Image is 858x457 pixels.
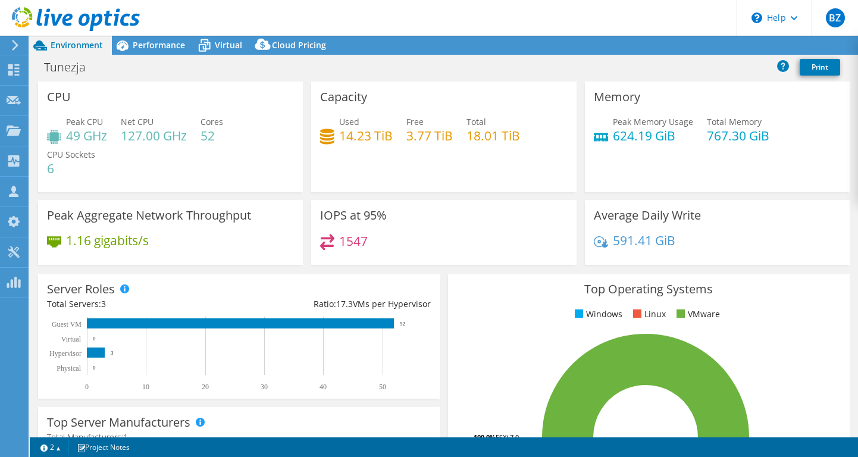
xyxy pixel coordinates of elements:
text: 0 [85,383,89,391]
span: Peak CPU [66,116,103,127]
text: 50 [379,383,386,391]
h3: Memory [594,90,640,104]
span: Environment [51,39,103,51]
span: Net CPU [121,116,154,127]
h3: Peak Aggregate Network Throughput [47,209,251,222]
span: Total [466,116,486,127]
h4: 624.19 GiB [613,129,693,142]
tspan: 100.0% [474,433,496,442]
h4: 14.23 TiB [339,129,393,142]
a: 2 [32,440,69,455]
text: 52 [400,321,405,327]
tspan: ESXi 7.0 [496,433,519,442]
h3: Capacity [320,90,367,104]
h3: Top Operating Systems [457,283,841,296]
div: Total Servers: [47,298,239,311]
span: Virtual [215,39,242,51]
text: 0 [93,365,96,371]
span: Free [406,116,424,127]
span: 3 [101,298,106,309]
h1: Tunezja [39,61,104,74]
span: Cloud Pricing [272,39,326,51]
span: 1 [123,431,128,443]
li: Linux [630,308,666,321]
text: Virtual [61,335,82,343]
h3: CPU [47,90,71,104]
h4: 6 [47,162,95,175]
svg: \n [751,12,762,23]
span: Cores [201,116,223,127]
h3: IOPS at 95% [320,209,387,222]
h3: Average Daily Write [594,209,701,222]
text: 20 [202,383,209,391]
text: 10 [142,383,149,391]
text: Hypervisor [49,349,82,358]
span: BZ [826,8,845,27]
h4: 3.77 TiB [406,129,453,142]
h4: 18.01 TiB [466,129,520,142]
text: 3 [111,350,114,356]
a: Print [800,59,840,76]
h4: 127.00 GHz [121,129,187,142]
span: Peak Memory Usage [613,116,693,127]
span: CPU Sockets [47,149,95,160]
li: Windows [572,308,622,321]
span: 17.3 [336,298,353,309]
text: 40 [320,383,327,391]
text: Physical [57,364,81,373]
text: 0 [93,336,96,342]
h4: Total Manufacturers: [47,431,431,444]
text: 30 [261,383,268,391]
span: Performance [133,39,185,51]
span: Used [339,116,359,127]
h4: 591.41 GiB [613,234,675,247]
h4: 1.16 gigabits/s [66,234,149,247]
span: Total Memory [707,116,762,127]
h4: 49 GHz [66,129,107,142]
h3: Top Server Manufacturers [47,416,190,429]
h4: 767.30 GiB [707,129,769,142]
h3: Server Roles [47,283,115,296]
h4: 1547 [339,234,368,248]
h4: 52 [201,129,223,142]
text: Guest VM [52,320,82,328]
li: VMware [674,308,720,321]
a: Project Notes [68,440,138,455]
div: Ratio: VMs per Hypervisor [239,298,430,311]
